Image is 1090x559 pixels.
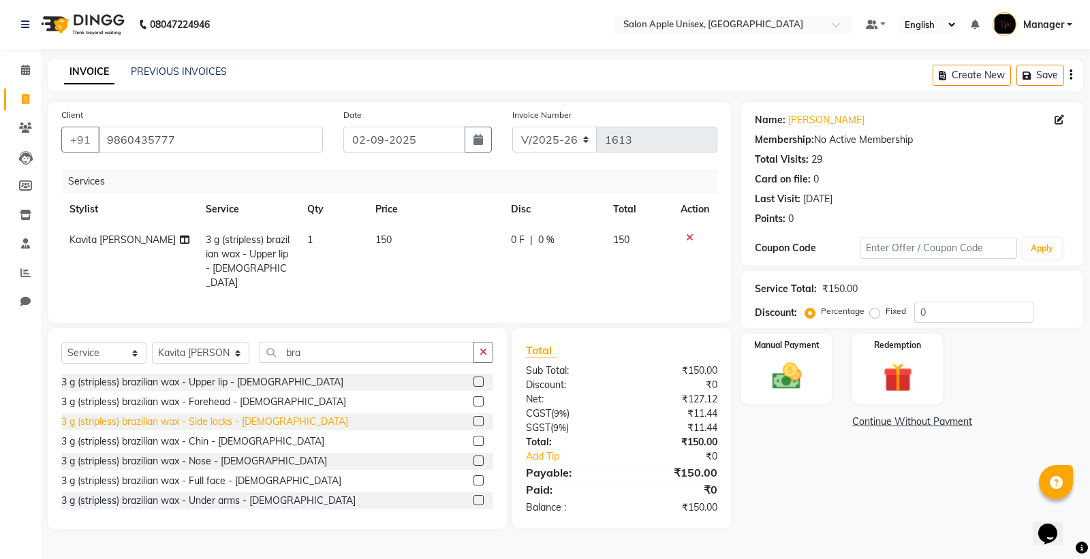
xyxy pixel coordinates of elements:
div: Balance : [516,500,622,515]
span: Manager [1023,18,1064,32]
div: 3 g (stripless) brazilian wax - Forehead - [DEMOGRAPHIC_DATA] [61,395,346,409]
div: ₹127.12 [622,392,728,406]
div: ₹150.00 [622,464,728,481]
label: Client [61,109,83,121]
label: Manual Payment [754,339,820,351]
div: 3 g (stripless) brazilian wax - Side locks - [DEMOGRAPHIC_DATA] [61,415,348,429]
div: ₹0 [622,378,728,392]
label: Fixed [886,305,906,317]
div: Total Visits: [755,153,809,167]
div: [DATE] [803,192,832,206]
th: Price [367,194,503,225]
div: ( ) [516,421,622,435]
div: Last Visit: [755,192,800,206]
a: [PERSON_NAME] [788,113,865,127]
button: Create New [933,65,1011,86]
div: Discount: [755,306,797,320]
input: Search or Scan [260,342,474,363]
iframe: chat widget [1033,505,1076,545]
div: Name: [755,113,785,127]
button: Apply [1023,238,1061,259]
div: ( ) [516,406,622,421]
b: 08047224946 [150,5,210,44]
span: 0 F [511,233,525,247]
div: Total: [516,435,622,449]
div: Card on file: [755,172,811,187]
div: ₹0 [640,449,728,464]
div: Services [63,169,728,194]
div: 29 [811,153,822,167]
div: 3 g (stripless) brazilian wax - Upper lip - [DEMOGRAPHIC_DATA] [61,375,343,389]
div: Paid: [516,481,622,498]
button: +91 [61,127,99,153]
div: Sub Total: [516,364,622,378]
div: Payable: [516,464,622,481]
span: Total [526,343,557,357]
th: Disc [503,194,605,225]
th: Stylist [61,194,198,225]
span: Kavita [PERSON_NAME] [69,234,176,246]
div: ₹150.00 [622,500,728,515]
div: Membership: [755,133,814,147]
a: INVOICE [64,60,114,84]
span: SGST [526,421,550,434]
div: Net: [516,392,622,406]
div: 3 g (stripless) brazilian wax - Full face - [DEMOGRAPHIC_DATA] [61,474,341,488]
div: 0 [813,172,819,187]
div: 3 g (stripless) brazilian wax - Nose - [DEMOGRAPHIC_DATA] [61,454,327,468]
img: Manager [993,12,1016,36]
label: Redemption [874,339,921,351]
div: 0 [788,212,794,226]
label: Invoice Number [512,109,572,121]
span: 9% [554,408,567,419]
label: Date [343,109,362,121]
th: Service [198,194,300,225]
img: logo [35,5,128,44]
span: 9% [553,422,566,433]
span: 150 [613,234,629,246]
div: 3 g (stripless) brazilian wax - Under arms - [DEMOGRAPHIC_DATA] [61,494,356,508]
div: 3 g (stripless) brazilian wax - Chin - [DEMOGRAPHIC_DATA] [61,434,324,449]
div: ₹0 [622,481,728,498]
div: ₹150.00 [822,282,858,296]
input: Search by Name/Mobile/Email/Code [98,127,323,153]
div: Coupon Code [755,241,860,255]
img: _gift.svg [874,360,922,396]
span: 1 [307,234,313,246]
div: ₹150.00 [622,435,728,449]
div: ₹11.44 [622,406,728,421]
th: Total [605,194,673,225]
button: Save [1016,65,1064,86]
th: Action [672,194,717,225]
span: 150 [375,234,392,246]
img: _cash.svg [763,360,811,393]
input: Enter Offer / Coupon Code [860,238,1017,259]
div: No Active Membership [755,133,1070,147]
span: 0 % [538,233,555,247]
span: | [530,233,533,247]
div: ₹11.44 [622,421,728,435]
th: Qty [299,194,367,225]
div: Discount: [516,378,622,392]
span: 3 g (stripless) brazilian wax - Upper lip - [DEMOGRAPHIC_DATA] [206,234,290,289]
label: Percentage [821,305,865,317]
div: ₹150.00 [622,364,728,378]
div: Service Total: [755,282,817,296]
a: PREVIOUS INVOICES [131,65,227,78]
a: Continue Without Payment [744,415,1080,429]
a: Add Tip [516,449,640,464]
span: CGST [526,407,551,419]
div: Points: [755,212,785,226]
